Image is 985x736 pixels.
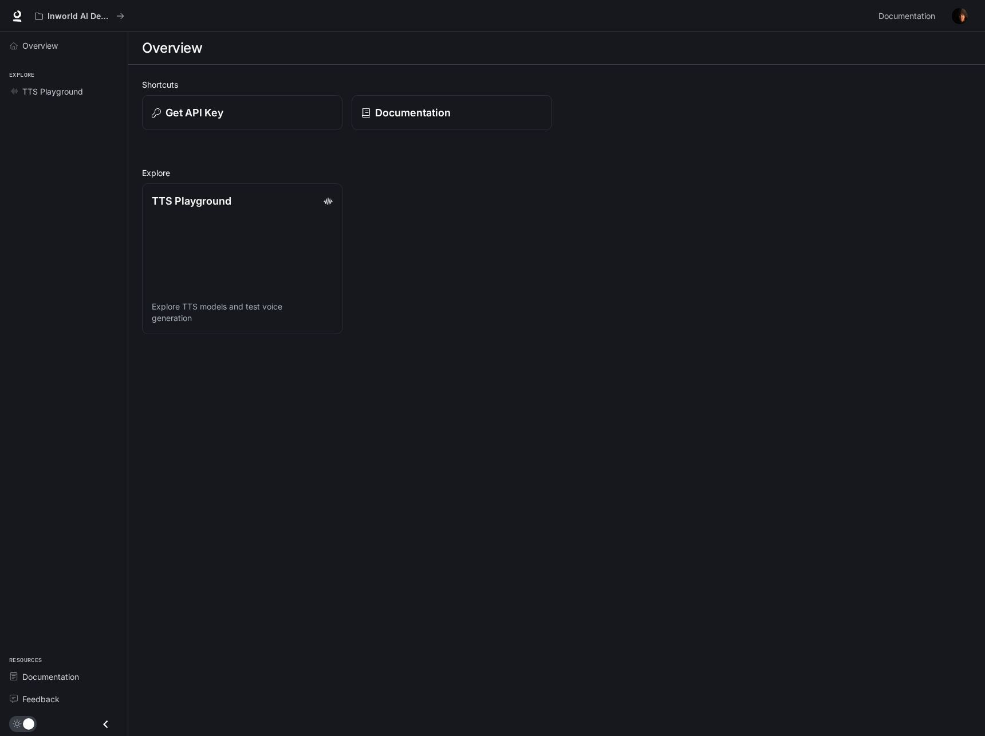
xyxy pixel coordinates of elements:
a: Overview [5,36,123,56]
a: TTS Playground [5,81,123,101]
span: Documentation [878,9,935,24]
p: Documentation [375,105,451,120]
span: Feedback [22,693,60,705]
button: User avatar [948,5,971,28]
button: Get API Key [142,95,342,130]
p: Inworld AI Demos [48,11,112,21]
p: Get API Key [166,105,223,120]
span: Overview [22,40,58,52]
h2: Explore [142,167,971,179]
p: Explore TTS models and test voice generation [152,301,333,324]
span: TTS Playground [22,85,83,97]
a: Documentation [874,5,944,28]
button: All workspaces [30,5,129,28]
a: Feedback [5,689,123,709]
img: User avatar [952,8,968,24]
span: Dark mode toggle [23,717,34,730]
h2: Shortcuts [142,79,971,91]
p: TTS Playground [152,193,231,209]
a: Documentation [352,95,552,130]
button: Close drawer [93,712,119,736]
h1: Overview [142,37,202,60]
a: Documentation [5,667,123,687]
span: Documentation [22,671,79,683]
a: TTS PlaygroundExplore TTS models and test voice generation [142,183,342,334]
